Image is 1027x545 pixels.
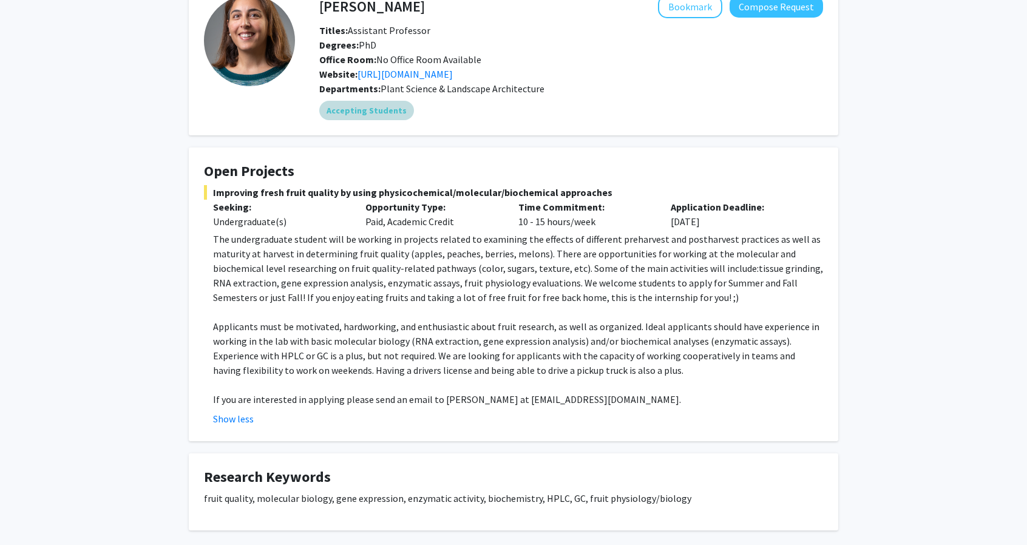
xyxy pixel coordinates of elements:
p: Time Commitment: [518,200,652,214]
b: Titles: [319,24,348,36]
b: Office Room: [319,53,376,66]
p: fruit quality, molecular biology, gene expression, enzymatic activity, biochemistry, HPLC, GC, fr... [204,491,823,506]
a: Opens in a new tab [358,68,453,80]
div: Undergraduate(s) [213,214,347,229]
div: 10 - 15 hours/week [509,200,662,229]
button: Show less [213,411,254,426]
span: The undergraduate student will be working in projects related to examining the effects of differe... [213,233,823,303]
b: Degrees: [319,39,359,51]
span: If you are interested in applying please send an email to [PERSON_NAME] at [EMAIL_ADDRESS][DOMAIN... [213,393,681,405]
span: Assistant Professor [319,24,430,36]
div: [DATE] [662,200,814,229]
p: Seeking: [213,200,347,214]
b: Website: [319,68,358,80]
h4: Research Keywords [204,469,823,486]
span: PhD [319,39,376,51]
iframe: Chat [9,490,52,536]
span: No Office Room Available [319,53,481,66]
div: Paid, Academic Credit [356,200,509,229]
mat-chip: Accepting Students [319,101,414,120]
h4: Open Projects [204,163,823,180]
span: Plant Science & Landscape Architecture [381,83,544,95]
span: Applicants must be motivated, hardworking, and enthusiastic about fruit research, as well as orga... [213,320,819,376]
b: Departments: [319,83,381,95]
p: Opportunity Type: [365,200,500,214]
p: Application Deadline: [671,200,805,214]
span: Improving fresh fruit quality by using physicochemical/molecular/biochemical approaches [204,185,823,200]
